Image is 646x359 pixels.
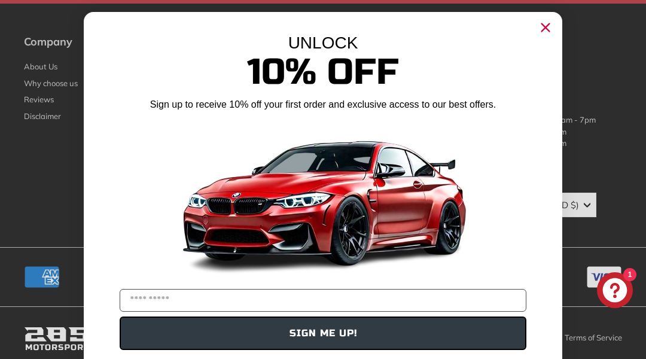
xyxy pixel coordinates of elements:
[536,18,555,37] button: Close dialog
[120,317,526,350] button: SIGN ME UP!
[593,272,636,311] inbox-online-store-chat: Shopify online store chat
[247,50,399,94] span: 10% Off
[288,34,358,52] span: UNLOCK
[120,289,526,312] input: YOUR EMAIL
[173,116,473,284] img: Banner showing BMW 4 Series Body kit
[150,99,496,109] span: Sign up to receive 10% off your first order and exclusive access to our best offers.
